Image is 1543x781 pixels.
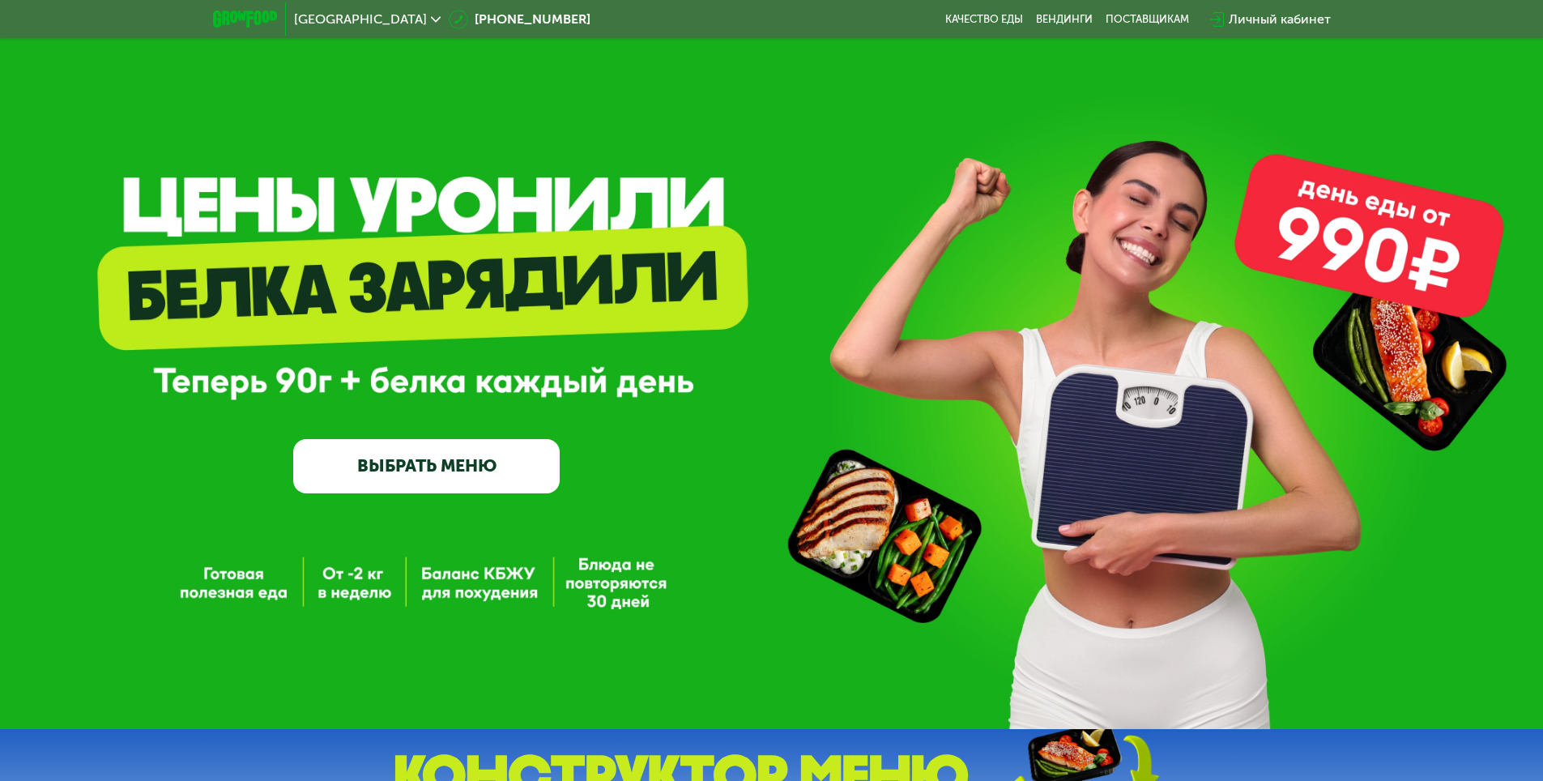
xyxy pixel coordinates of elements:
div: поставщикам [1106,13,1189,26]
a: [PHONE_NUMBER] [449,10,590,29]
a: ВЫБРАТЬ МЕНЮ [293,439,560,493]
a: Вендинги [1036,13,1093,26]
div: Личный кабинет [1229,10,1331,29]
a: Качество еды [945,13,1023,26]
span: [GEOGRAPHIC_DATA] [294,13,427,26]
